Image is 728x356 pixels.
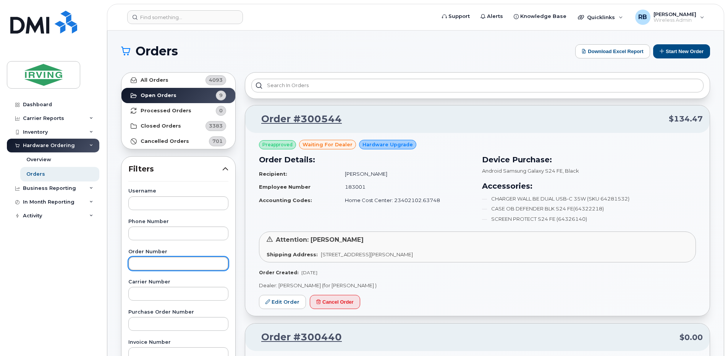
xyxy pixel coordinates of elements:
input: Search in orders [251,79,704,92]
a: All Orders4093 [121,73,235,88]
a: Edit Order [259,295,306,309]
strong: Processed Orders [141,108,191,114]
span: 3383 [209,122,223,129]
button: Download Excel Report [575,44,650,58]
span: $134.47 [669,113,703,125]
span: [STREET_ADDRESS][PERSON_NAME] [321,251,413,257]
span: Android Samsung Galaxy S24 FE [482,168,563,174]
label: Username [128,189,228,194]
button: Cancel Order [310,295,360,309]
h3: Device Purchase: [482,154,696,165]
label: Order Number [128,249,228,254]
span: 4093 [209,76,223,84]
strong: Accounting Codes: [259,197,312,203]
label: Purchase Order Number [128,310,228,315]
strong: Open Orders [141,92,176,99]
label: Invoice Number [128,340,228,345]
label: Carrier Number [128,280,228,285]
span: 701 [212,138,223,145]
strong: All Orders [141,77,168,83]
strong: Shipping Address: [267,251,318,257]
li: SCREEN PROTECT S24 FE (64326140) [482,215,696,223]
span: $0.00 [679,332,703,343]
p: Dealer: [PERSON_NAME] (for [PERSON_NAME] ) [259,282,696,289]
span: 0 [219,107,223,114]
strong: Recipient: [259,171,287,177]
a: Order #300440 [252,330,342,344]
span: Orders [136,45,178,57]
strong: Cancelled Orders [141,138,189,144]
td: 183001 [338,180,473,194]
button: Start New Order [653,44,710,58]
li: CASE OB DEFENDER BLK S24 FE(64322218) [482,205,696,212]
h3: Accessories: [482,180,696,192]
h3: Order Details: [259,154,473,165]
label: Phone Number [128,219,228,224]
span: , Black [563,168,579,174]
td: [PERSON_NAME] [338,167,473,181]
span: Attention: [PERSON_NAME] [276,236,364,243]
span: waiting for dealer [303,141,353,148]
span: 9 [219,92,223,99]
a: Closed Orders3383 [121,118,235,134]
span: Filters [128,163,222,175]
strong: Employee Number [259,184,311,190]
a: Processed Orders0 [121,103,235,118]
strong: Closed Orders [141,123,181,129]
a: Open Orders9 [121,88,235,103]
a: Order #300544 [252,112,342,126]
a: Cancelled Orders701 [121,134,235,149]
span: Hardware Upgrade [362,141,413,148]
td: Home Cost Center: 23402102.63748 [338,194,473,207]
span: [DATE] [301,270,317,275]
li: CHARGER WALL BE DUAL USB-C 35W (SKU 64281532) [482,195,696,202]
strong: Order Created: [259,270,298,275]
span: Preapproved [262,141,293,148]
